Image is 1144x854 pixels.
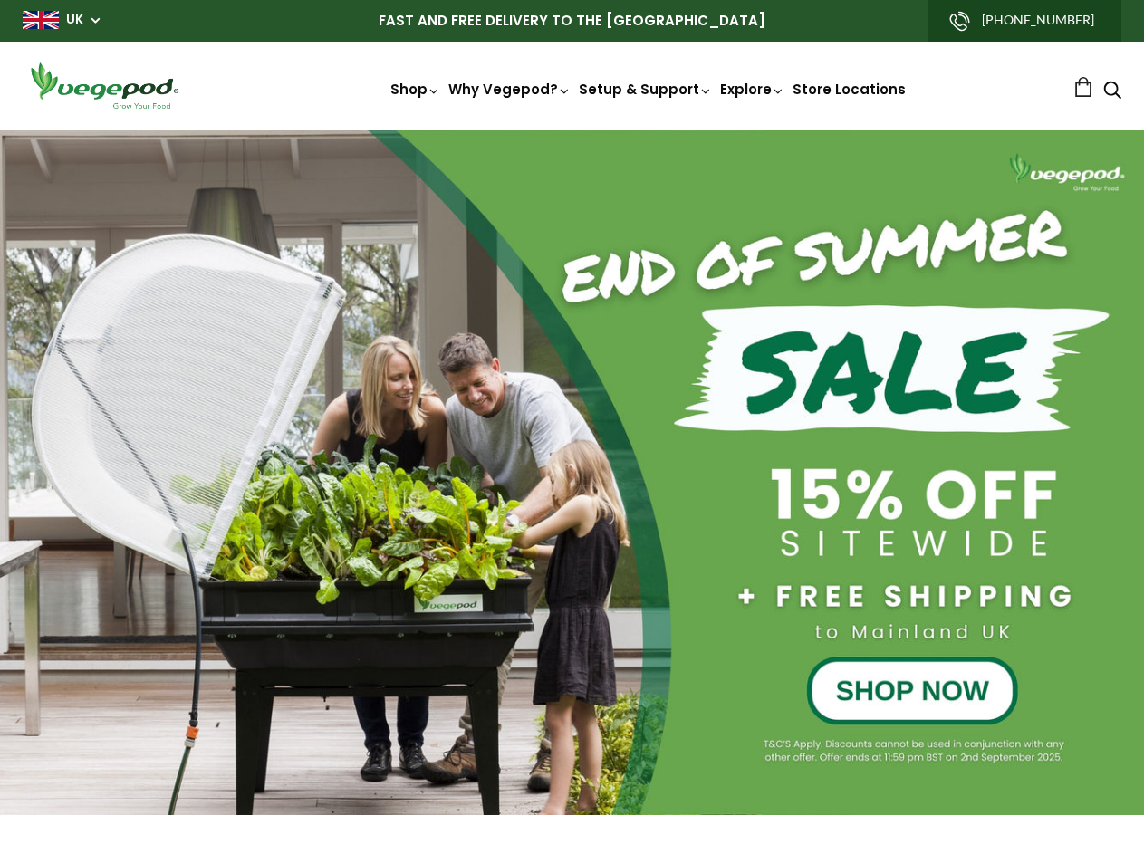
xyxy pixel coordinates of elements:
a: UK [66,11,83,29]
a: Store Locations [793,80,906,99]
a: Setup & Support [579,80,713,99]
a: Search [1103,82,1121,101]
img: Vegepod [23,60,186,111]
img: gb_large.png [23,11,59,29]
a: Why Vegepod? [448,80,572,99]
a: Explore [720,80,785,99]
a: Shop [390,80,441,99]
